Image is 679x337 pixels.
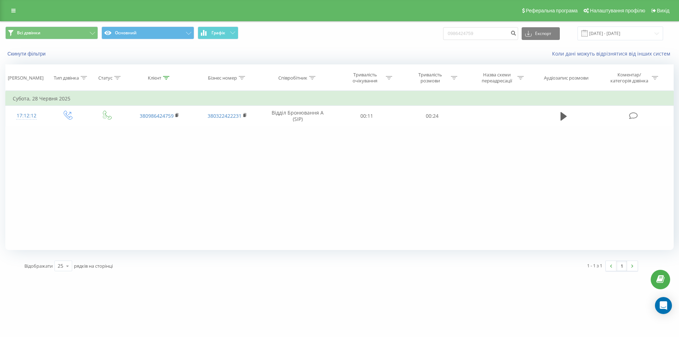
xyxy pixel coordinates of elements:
[8,75,43,81] div: [PERSON_NAME]
[526,8,578,13] span: Реферальна програма
[261,106,334,126] td: Відділ Бронювання A (SIP)
[74,263,113,269] span: рядків на сторінці
[5,27,98,39] button: Всі дзвінки
[655,297,672,314] div: Open Intercom Messenger
[148,75,161,81] div: Клієнт
[544,75,588,81] div: Аудіозапис розмови
[101,27,194,39] button: Основний
[58,262,63,269] div: 25
[17,30,40,36] span: Всі дзвінки
[609,72,650,84] div: Коментар/категорія дзвінка
[140,112,174,119] a: 380986424759
[208,75,237,81] div: Бізнес номер
[522,27,560,40] button: Експорт
[198,27,238,39] button: Графік
[98,75,112,81] div: Статус
[616,261,627,271] a: 1
[657,8,669,13] span: Вихід
[399,106,464,126] td: 00:24
[478,72,516,84] div: Назва схеми переадресації
[552,50,674,57] a: Коли дані можуть відрізнятися вiд інших систем
[334,106,399,126] td: 00:11
[346,72,384,84] div: Тривалість очікування
[5,51,49,57] button: Скинути фільтри
[411,72,449,84] div: Тривалість розмови
[443,27,518,40] input: Пошук за номером
[13,109,40,123] div: 17:12:12
[590,8,645,13] span: Налаштування профілю
[278,75,307,81] div: Співробітник
[587,262,602,269] div: 1 - 1 з 1
[24,263,53,269] span: Відображати
[54,75,79,81] div: Тип дзвінка
[6,92,674,106] td: Субота, 28 Червня 2025
[208,112,242,119] a: 380322422231
[211,30,225,35] span: Графік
